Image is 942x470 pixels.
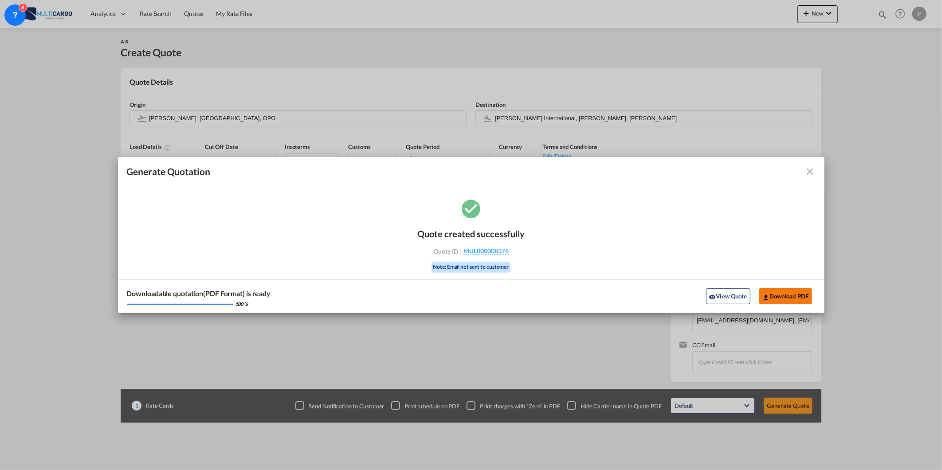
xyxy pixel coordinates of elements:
md-dialog: Generate Quotation Quote ... [118,157,824,313]
span: MUL000008376 [463,247,509,255]
button: icon-eyeView Quote [706,288,750,304]
md-icon: icon-close fg-AAA8AD cursor m-0 [805,166,816,177]
md-icon: icon-download [762,294,769,301]
md-icon: icon-checkbox-marked-circle [460,197,482,219]
div: 100 % [235,301,248,307]
span: Generate Quotation [127,166,210,177]
md-icon: icon-eye [709,294,716,301]
div: Quote created successfully [417,228,525,239]
div: Downloadable quotation(PDF Format) is ready [127,289,271,298]
button: Download PDF [759,288,812,304]
div: Quote ID : [420,247,522,255]
div: Note: Email not sent to customer [432,262,511,273]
